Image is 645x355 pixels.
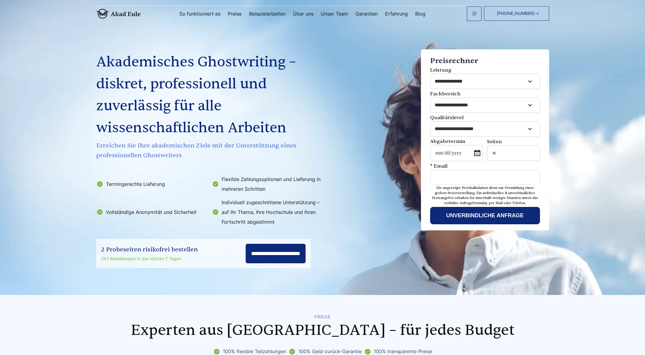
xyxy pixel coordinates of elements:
[497,11,535,16] span: [PHONE_NUMBER]
[430,138,483,161] label: Abgabetermin
[430,55,540,224] form: Contact form
[101,255,198,262] div: 293 Bestellungen in den letzten 7 Tagen
[356,11,378,16] a: Garantien
[430,122,540,136] select: Qualitätslevel
[487,139,502,145] span: Seiten
[430,145,483,161] input: Abgabetermin
[96,51,325,139] h1: Akademisches Ghostwriting – diskret, professionell und zuverlässig für alle wissenschaftlichen Ar...
[430,98,540,112] select: Fachbereich
[430,162,540,184] label: * Email
[96,9,141,19] img: logo
[96,197,208,227] li: Vollständige Anonymität und Sicherheit
[179,11,220,16] a: So funktioniert es
[96,141,325,160] span: Erreichen Sie Ihre akademischen Ziele mit der Unterstützung eines professionellen Ghostwriters
[430,207,540,224] button: UNVERBINDLICHE ANFRAGE
[212,197,324,227] li: Individuell zugeschnittene Unterstützung – auf Ihr Thema, Ihre Hochschule und Ihren Fortschritt a...
[101,245,198,254] div: 2 Probeseiten risikofrei bestellen
[430,90,540,113] label: Fachbereich
[249,11,286,16] a: Beispielarbeiten
[430,114,540,137] label: Qualitätslevel
[96,322,549,339] h2: Experten aus [GEOGRAPHIC_DATA] – für jedes Budget
[446,212,524,218] span: UNVERBINDLICHE ANFRAGE
[212,174,324,194] li: Flexible Zahlungsoptionen und Lieferung in mehreren Schritten
[430,55,540,66] div: Preisrechner
[385,11,408,16] a: Erfahrung
[472,11,477,16] img: email
[430,186,540,206] div: Die angezeigte Preiskalkulation dient zur Vermittlung einer groben Preisvorstellung. Ein individu...
[415,11,426,16] a: Blog
[321,11,348,16] a: Unser Team
[228,11,242,16] a: Preise
[96,314,549,319] div: Preise
[430,170,540,184] input: * Email
[293,11,314,16] a: Über uns
[484,6,549,21] a: [PHONE_NUMBER]
[430,66,540,89] label: Leistung
[430,74,540,89] select: Leistung
[96,174,208,194] li: Termingerechte Lieferung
